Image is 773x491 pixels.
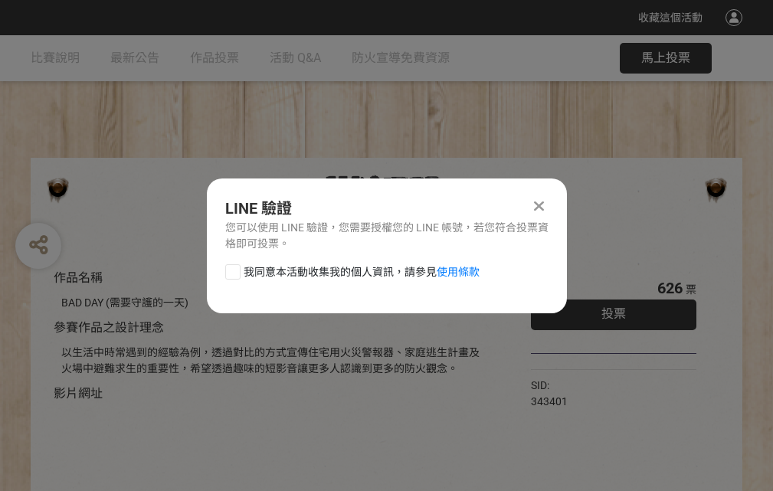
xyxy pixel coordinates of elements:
span: 影片網址 [54,386,103,401]
span: 收藏這個活動 [638,11,703,24]
span: 作品名稱 [54,270,103,285]
span: 我同意本活動收集我的個人資訊，請參見 [244,264,480,280]
div: 您可以使用 LINE 驗證，您需要授權您的 LINE 帳號，若您符合投票資格即可投票。 [225,220,549,252]
span: 最新公告 [110,51,159,65]
a: 最新公告 [110,35,159,81]
span: 作品投票 [190,51,239,65]
span: 馬上投票 [641,51,690,65]
a: 活動 Q&A [270,35,321,81]
a: 使用條款 [437,266,480,278]
span: 626 [657,279,683,297]
span: 比賽說明 [31,51,80,65]
span: 防火宣導免費資源 [352,51,450,65]
a: 防火宣導免費資源 [352,35,450,81]
div: 以生活中時常遇到的經驗為例，透過對比的方式宣傳住宅用火災警報器、家庭逃生計畫及火場中避難求生的重要性，希望透過趣味的短影音讓更多人認識到更多的防火觀念。 [61,345,485,377]
button: 馬上投票 [620,43,712,74]
span: 投票 [601,306,626,321]
div: BAD DAY (需要守護的一天) [61,295,485,311]
span: 票 [686,283,696,296]
span: SID: 343401 [531,379,568,408]
a: 比賽說明 [31,35,80,81]
a: 作品投票 [190,35,239,81]
div: LINE 驗證 [225,197,549,220]
span: 參賽作品之設計理念 [54,320,164,335]
span: 活動 Q&A [270,51,321,65]
iframe: Facebook Share [572,378,648,393]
